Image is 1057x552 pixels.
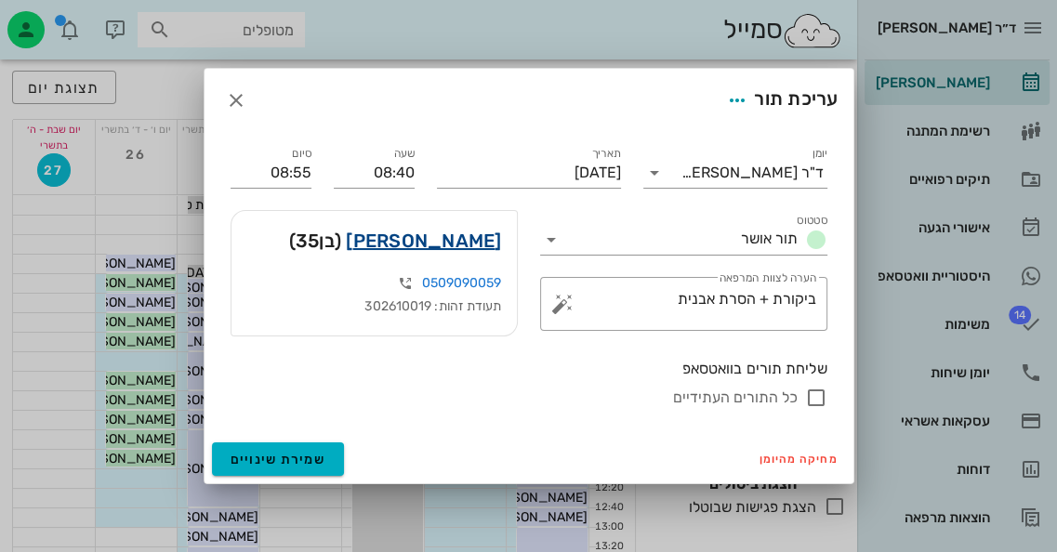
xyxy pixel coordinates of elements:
[212,442,345,476] button: שמירת שינויים
[422,275,502,291] a: 0509090059
[643,158,827,188] div: יומןד"ר [PERSON_NAME]
[289,226,342,256] span: (בן )
[752,446,846,472] button: מחיקה מהיומן
[812,147,827,161] label: יומן
[797,214,827,228] label: סטטוס
[393,147,415,161] label: שעה
[540,225,827,255] div: סטטוסתור אושר
[720,84,838,117] div: עריכת תור
[292,147,311,161] label: סיום
[296,230,320,252] span: 35
[741,230,798,247] span: תור אושר
[760,453,839,466] span: מחיקה מהיומן
[231,359,827,379] div: שליחת תורים בוואטסאפ
[246,296,502,317] div: תעודת זהות: 302610019
[231,452,326,467] span: שמירת שינויים
[346,226,501,256] a: [PERSON_NAME]
[673,388,798,407] label: כל התורים העתידיים
[591,147,621,161] label: תאריך
[681,164,824,181] div: ד"ר [PERSON_NAME]
[719,271,815,285] label: הערה לצוות המרפאה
